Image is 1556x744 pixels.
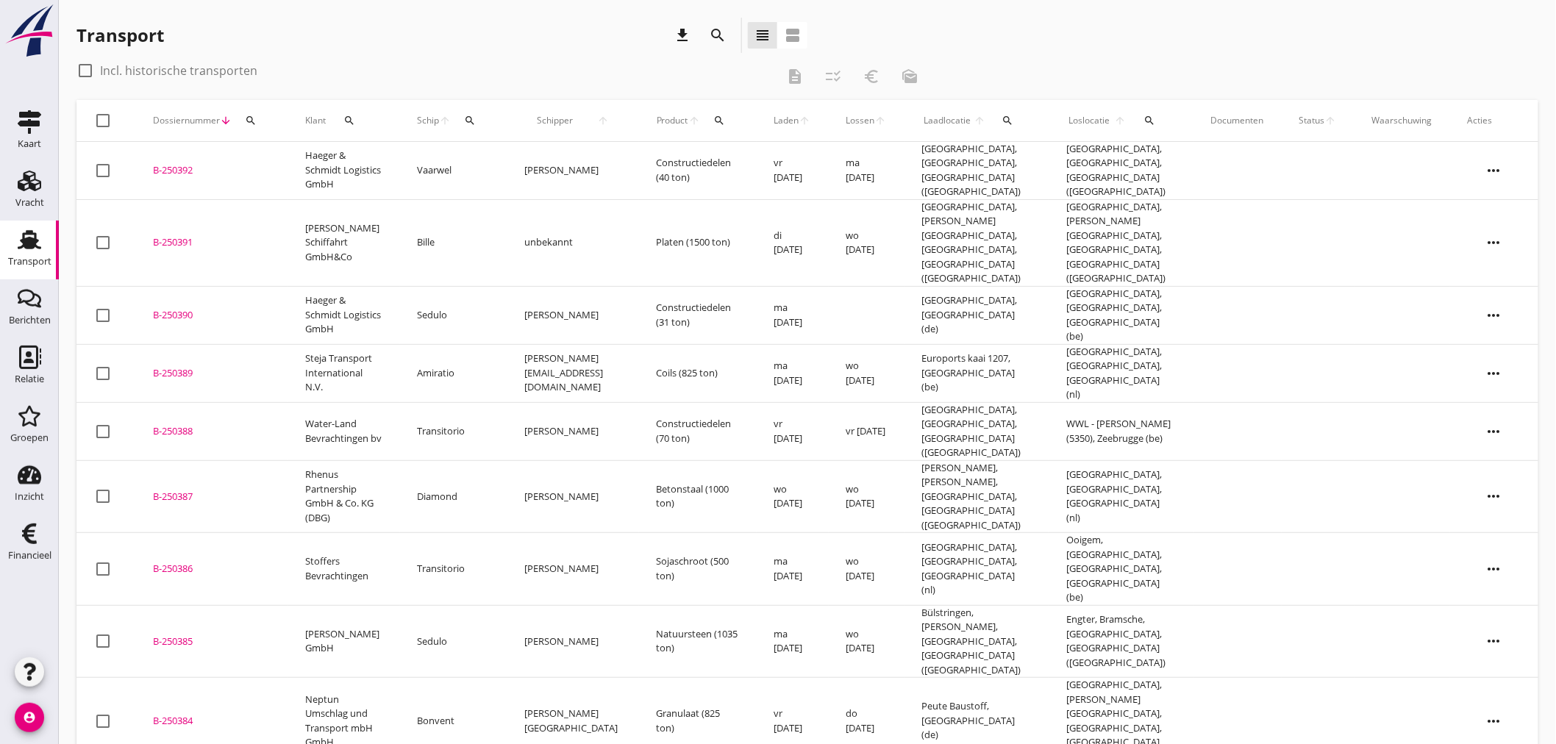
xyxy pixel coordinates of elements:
[846,114,875,127] span: Lossen
[400,199,507,286] td: Bille
[3,4,56,58] img: logo-small.a267ee39.svg
[343,115,355,126] i: search
[829,344,904,402] td: wo [DATE]
[639,605,757,678] td: Natuursteen (1035 ton)
[784,26,802,44] i: view_agenda
[904,605,1049,678] td: Bülstringen, [PERSON_NAME], [GEOGRAPHIC_DATA], [GEOGRAPHIC_DATA] ([GEOGRAPHIC_DATA])
[153,424,270,439] div: B-250388
[153,490,270,504] div: B-250387
[400,533,507,606] td: Transitorio
[1474,476,1515,517] i: more_horiz
[1049,402,1193,460] td: WWL - [PERSON_NAME] (5350), Zeebrugge (be)
[400,605,507,678] td: Sedulo
[288,402,400,460] td: Water-Land Bevrachtingen bv
[1372,114,1432,127] div: Waarschuwing
[1474,222,1515,263] i: more_horiz
[288,286,400,344] td: Haeger & Schmidt Logistics GmbH
[288,344,400,402] td: Steja Transport International N.V.
[1211,114,1264,127] div: Documenten
[288,199,400,286] td: [PERSON_NAME] Schiffahrt GmbH&Co
[15,198,44,207] div: Vracht
[904,533,1049,606] td: [GEOGRAPHIC_DATA], [GEOGRAPHIC_DATA], [GEOGRAPHIC_DATA] (nl)
[757,199,829,286] td: di [DATE]
[507,402,639,460] td: [PERSON_NAME]
[1113,115,1129,126] i: arrow_upward
[507,533,639,606] td: [PERSON_NAME]
[757,142,829,200] td: vr [DATE]
[904,142,1049,200] td: [GEOGRAPHIC_DATA], [GEOGRAPHIC_DATA], [GEOGRAPHIC_DATA] ([GEOGRAPHIC_DATA])
[153,163,270,178] div: B-250392
[18,139,41,149] div: Kaart
[757,286,829,344] td: ma [DATE]
[1474,620,1515,662] i: more_horiz
[1468,114,1521,127] div: Acties
[153,114,220,127] span: Dossiernummer
[220,115,232,126] i: arrow_downward
[774,114,799,127] span: Laden
[639,344,757,402] td: Coils (825 ton)
[153,562,270,576] div: B-250386
[400,344,507,402] td: Amiratio
[754,26,771,44] i: view_headline
[829,199,904,286] td: wo [DATE]
[757,402,829,460] td: vr [DATE]
[639,402,757,460] td: Constructiedelen (70 ton)
[1299,114,1325,127] span: Status
[305,103,382,138] div: Klant
[922,114,972,127] span: Laadlocatie
[639,142,757,200] td: Constructiedelen (40 ton)
[1066,114,1112,127] span: Loslocatie
[1049,460,1193,533] td: [GEOGRAPHIC_DATA], [GEOGRAPHIC_DATA], [GEOGRAPHIC_DATA] (nl)
[829,605,904,678] td: wo [DATE]
[1474,411,1515,452] i: more_horiz
[1049,286,1193,344] td: [GEOGRAPHIC_DATA], [GEOGRAPHIC_DATA], [GEOGRAPHIC_DATA] (be)
[465,115,477,126] i: search
[288,460,400,533] td: Rhenus Partnership GmbH & Co. KG (DBG)
[400,402,507,460] td: Transitorio
[904,460,1049,533] td: [PERSON_NAME], [PERSON_NAME], [GEOGRAPHIC_DATA], [GEOGRAPHIC_DATA] ([GEOGRAPHIC_DATA])
[757,605,829,678] td: ma [DATE]
[713,115,725,126] i: search
[507,605,639,678] td: [PERSON_NAME]
[639,286,757,344] td: Constructiedelen (31 ton)
[440,115,452,126] i: arrow_upward
[1049,533,1193,606] td: Ooigem, [GEOGRAPHIC_DATA], [GEOGRAPHIC_DATA], [GEOGRAPHIC_DATA] (be)
[1049,199,1193,286] td: [GEOGRAPHIC_DATA], [PERSON_NAME][GEOGRAPHIC_DATA], [GEOGRAPHIC_DATA], [GEOGRAPHIC_DATA] ([GEOGRAP...
[1049,344,1193,402] td: [GEOGRAPHIC_DATA], [GEOGRAPHIC_DATA], [GEOGRAPHIC_DATA] (nl)
[153,634,270,649] div: B-250385
[904,344,1049,402] td: Euroports kaai 1207, [GEOGRAPHIC_DATA] (be)
[507,199,639,286] td: unbekannt
[288,605,400,678] td: [PERSON_NAME] GmbH
[288,142,400,200] td: Haeger & Schmidt Logistics GmbH
[245,115,257,126] i: search
[639,199,757,286] td: Platen (1500 ton)
[1474,701,1515,742] i: more_horiz
[76,24,164,47] div: Transport
[875,115,887,126] i: arrow_upward
[904,286,1049,344] td: [GEOGRAPHIC_DATA], [GEOGRAPHIC_DATA] (de)
[15,374,44,384] div: Relatie
[688,115,700,126] i: arrow_upward
[15,703,44,732] i: account_circle
[100,63,257,78] label: Incl. historische transporten
[585,115,621,126] i: arrow_upward
[15,492,44,501] div: Inzicht
[829,533,904,606] td: wo [DATE]
[418,114,440,127] span: Schip
[10,433,49,443] div: Groepen
[904,199,1049,286] td: [GEOGRAPHIC_DATA], [PERSON_NAME][GEOGRAPHIC_DATA], [GEOGRAPHIC_DATA], [GEOGRAPHIC_DATA] ([GEOGRAP...
[757,344,829,402] td: ma [DATE]
[153,235,270,250] div: B-250391
[829,402,904,460] td: vr [DATE]
[507,344,639,402] td: [PERSON_NAME] [EMAIL_ADDRESS][DOMAIN_NAME]
[153,308,270,323] div: B-250390
[972,115,987,126] i: arrow_upward
[799,115,811,126] i: arrow_upward
[1002,115,1013,126] i: search
[1474,295,1515,336] i: more_horiz
[288,533,400,606] td: Stoffers Bevrachtingen
[9,315,51,325] div: Berichten
[829,460,904,533] td: wo [DATE]
[757,460,829,533] td: wo [DATE]
[8,257,51,266] div: Transport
